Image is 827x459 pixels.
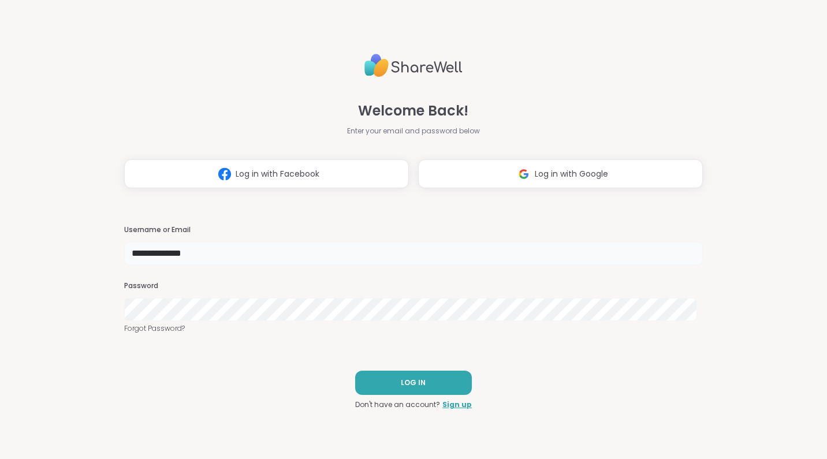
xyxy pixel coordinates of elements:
[124,225,703,235] h3: Username or Email
[401,378,426,388] span: LOG IN
[535,168,608,180] span: Log in with Google
[442,400,472,410] a: Sign up
[124,159,409,188] button: Log in with Facebook
[347,126,480,136] span: Enter your email and password below
[214,163,236,185] img: ShareWell Logomark
[124,323,703,334] a: Forgot Password?
[513,163,535,185] img: ShareWell Logomark
[418,159,703,188] button: Log in with Google
[358,100,468,121] span: Welcome Back!
[124,281,703,291] h3: Password
[364,49,463,82] img: ShareWell Logo
[236,168,319,180] span: Log in with Facebook
[355,400,440,410] span: Don't have an account?
[355,371,472,395] button: LOG IN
